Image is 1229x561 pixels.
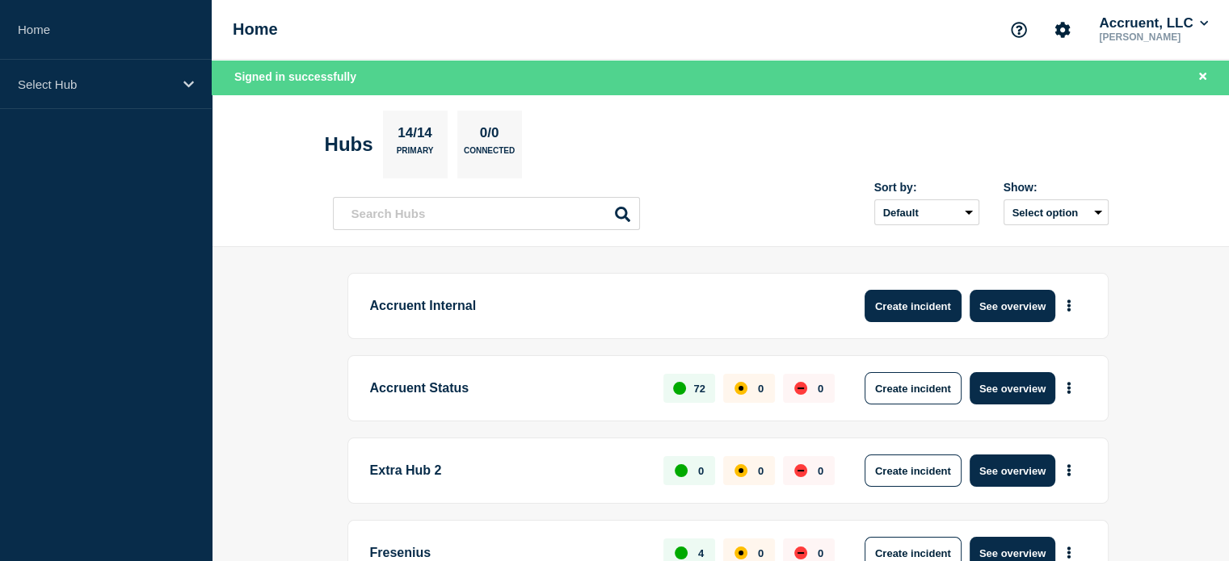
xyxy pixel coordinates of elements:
div: affected [734,464,747,477]
div: down [794,546,807,559]
div: up [675,464,688,477]
p: Extra Hub 2 [370,454,646,487]
p: 14/14 [392,125,439,146]
p: 0 [758,465,764,477]
input: Search Hubs [333,197,640,230]
h1: Home [233,20,278,39]
select: Sort by [874,199,979,225]
button: Close banner [1193,68,1213,86]
div: Show: [1004,181,1109,194]
p: Select Hub [18,77,173,91]
button: See overview [970,290,1055,322]
button: More actions [1059,291,1080,321]
button: Create incident [865,372,962,404]
div: affected [734,382,747,395]
span: Signed in successfully [234,70,356,83]
button: More actions [1059,456,1080,486]
div: down [794,382,807,395]
button: See overview [970,372,1055,404]
p: 0 [818,383,823,395]
p: 0/0 [474,125,505,146]
p: 0 [698,465,704,477]
div: up [673,382,686,395]
p: 4 [698,547,704,559]
p: 0 [818,465,823,477]
p: Accruent Status [370,372,646,404]
button: Select option [1004,199,1109,225]
button: Account settings [1046,13,1080,47]
button: More actions [1059,374,1080,404]
div: affected [734,546,747,559]
p: Primary [397,146,434,163]
div: Sort by: [874,181,979,194]
button: Create incident [865,290,962,322]
div: down [794,464,807,477]
button: Create incident [865,454,962,487]
p: [PERSON_NAME] [1096,31,1211,43]
p: 0 [758,383,764,395]
p: Connected [464,146,515,163]
button: Support [1002,13,1036,47]
p: 0 [758,547,764,559]
button: Accruent, LLC [1096,15,1211,31]
h2: Hubs [325,133,373,156]
p: 0 [818,547,823,559]
div: up [675,546,688,559]
p: Accruent Internal [370,290,817,322]
button: See overview [970,454,1055,487]
p: 72 [693,383,705,395]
